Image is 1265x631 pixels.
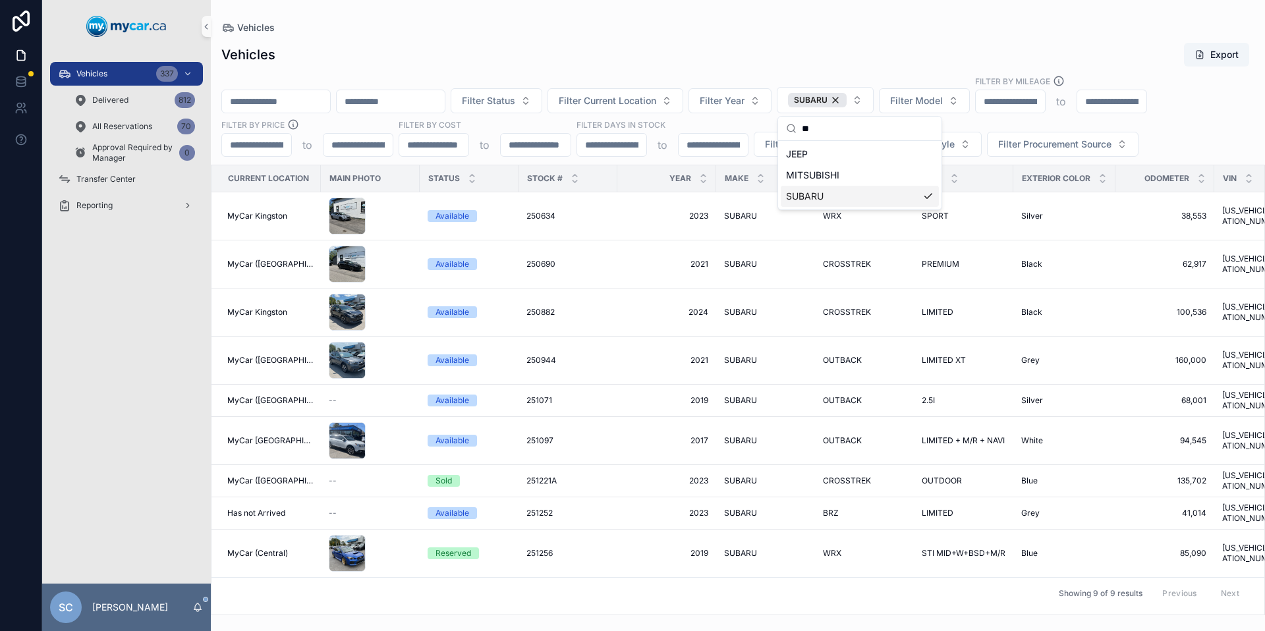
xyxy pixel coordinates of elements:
[1123,548,1206,559] a: 85,090
[436,435,469,447] div: Available
[625,476,708,486] span: 2023
[823,476,871,486] span: CROSSTREK
[526,435,553,446] span: 251097
[1021,211,1043,221] span: Silver
[823,395,862,406] span: OUTBACK
[436,306,469,318] div: Available
[221,21,275,34] a: Vehicles
[526,476,609,486] a: 251221A
[1021,307,1108,317] a: Black
[526,508,553,518] span: 251252
[428,210,511,222] a: Available
[329,476,337,486] span: --
[823,476,906,486] a: CROSSTREK
[526,211,609,221] a: 250634
[922,259,959,269] span: PREMIUM
[625,508,708,518] span: 2023
[823,259,871,269] span: CROSSTREK
[559,94,656,107] span: Filter Current Location
[227,307,287,317] span: MyCar Kingston
[689,88,772,113] button: Select Button
[724,395,807,406] a: SUBARU
[1123,395,1206,406] a: 68,001
[823,307,871,317] span: CROSSTREK
[50,194,203,217] a: Reporting
[50,167,203,191] a: Transfer Center
[922,211,949,221] span: SPORT
[526,307,555,317] span: 250882
[177,119,195,134] div: 70
[227,435,313,446] a: MyCar [GEOGRAPHIC_DATA]
[436,507,469,519] div: Available
[823,395,906,406] a: OUTBACK
[1021,395,1108,406] a: Silver
[329,395,337,406] span: --
[1021,395,1043,406] span: Silver
[823,548,841,559] span: WRX
[526,548,609,559] a: 251256
[823,211,906,221] a: WRX
[724,211,807,221] a: SUBARU
[724,476,757,486] span: SUBARU
[922,508,953,518] span: LIMITED
[227,355,313,366] a: MyCar ([GEOGRAPHIC_DATA])
[92,95,128,105] span: Delivered
[794,95,828,105] span: SUBARU
[428,547,511,559] a: Reserved
[428,395,511,406] a: Available
[428,435,511,447] a: Available
[1021,548,1038,559] span: Blue
[724,395,757,406] span: SUBARU
[823,355,906,366] a: OUTBACK
[227,211,287,221] span: MyCar Kingston
[66,88,203,112] a: Delivered812
[823,435,906,446] a: OUTBACK
[1059,588,1142,599] span: Showing 9 of 9 results
[526,476,557,486] span: 251221A
[227,476,313,486] a: MyCar ([GEOGRAPHIC_DATA])
[526,395,609,406] a: 251071
[823,508,839,518] span: BRZ
[724,259,807,269] a: SUBARU
[1123,211,1206,221] a: 38,553
[922,307,1005,317] a: LIMITED
[66,141,203,165] a: Approval Required by Manager0
[922,435,1005,446] a: LIMITED + M/R + NAVI
[428,173,460,184] span: Status
[329,508,337,518] span: --
[436,547,471,559] div: Reserved
[428,475,511,487] a: Sold
[526,435,609,446] a: 251097
[625,211,708,221] a: 2023
[724,355,807,366] a: SUBARU
[724,211,757,221] span: SUBARU
[1021,508,1040,518] span: Grey
[724,307,757,317] span: SUBARU
[227,395,313,406] a: MyCar ([GEOGRAPHIC_DATA])
[922,476,962,486] span: OUTDOOR
[50,62,203,86] a: Vehicles337
[329,395,412,406] a: --
[724,355,757,366] span: SUBARU
[1021,259,1108,269] a: Black
[1123,508,1206,518] span: 41,014
[1021,307,1042,317] span: Black
[436,354,469,366] div: Available
[786,190,824,203] span: SUBARU
[526,548,553,559] span: 251256
[724,435,807,446] a: SUBARU
[66,115,203,138] a: All Reservations70
[658,137,667,153] p: to
[625,355,708,366] a: 2021
[576,119,665,130] label: Filter Days In Stock
[1184,43,1249,67] button: Export
[1056,94,1066,109] p: to
[1021,211,1108,221] a: Silver
[1123,476,1206,486] a: 135,702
